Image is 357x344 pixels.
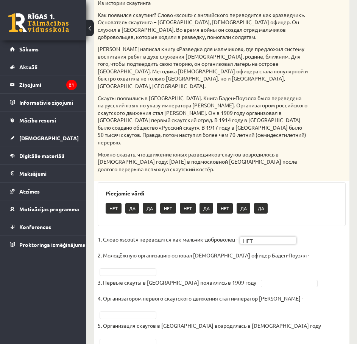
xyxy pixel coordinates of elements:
[106,190,338,197] h3: Pieejamie vārdi
[237,203,250,214] p: ДА
[10,94,77,111] a: Informatīvie ziņojumi
[243,237,286,245] span: НЕТ
[10,165,77,182] a: Maksājumi
[240,237,296,244] a: НЕТ
[98,277,259,288] p: 3. Первые скауты в [GEOGRAPHIC_DATA] появились в 1909 году -
[10,40,77,58] a: Sākums
[98,95,308,146] p: Скауты появились в [GEOGRAPHIC_DATA]. Книга Баден-Поуэлла была переведена на русский язык по указ...
[10,112,77,129] a: Mācību resursi
[98,234,238,245] p: 1. Слово «scout» переводится как мальчик-доброволец -
[10,200,77,218] a: Motivācijas programma
[200,203,213,214] p: ДА
[98,293,303,304] p: 4. Организатором первого скаутского движения стал император [PERSON_NAME] -
[10,236,77,253] a: Proktoringa izmēģinājums
[98,249,309,261] p: 2. Молодёжную организацию основал [DEMOGRAPHIC_DATA] офицер Баден-Поуэлл -
[217,203,233,214] p: НЕТ
[66,80,77,90] i: 21
[19,188,40,195] span: Atzīmes
[106,203,122,214] p: НЕТ
[19,76,77,93] legend: Ziņojumi
[98,151,308,173] p: Можно сказать, что движение юных разведчиков-скаутов возродилось в [DEMOGRAPHIC_DATA] году: [DATE...
[19,165,77,182] legend: Maksājumi
[19,94,77,111] legend: Informatīvie ziņojumi
[10,129,77,147] a: [DEMOGRAPHIC_DATA]
[180,203,196,214] p: НЕТ
[19,117,56,124] span: Mācību resursi
[10,147,77,164] a: Digitālie materiāli
[98,45,308,90] p: [PERSON_NAME] написал книгу «Разведка для мальчиков», где предложил систему воспитания ребят в ду...
[10,58,77,76] a: Aktuāli
[19,152,64,159] span: Digitālie materiāli
[254,203,268,214] p: ДА
[10,218,77,236] a: Konferences
[19,135,79,141] span: [DEMOGRAPHIC_DATA]
[143,203,156,214] p: ДА
[19,46,39,53] span: Sākums
[160,203,176,214] p: НЕТ
[19,64,37,70] span: Aktuāli
[10,183,77,200] a: Atzīmes
[19,206,79,212] span: Motivācijas programma
[10,76,77,93] a: Ziņojumi21
[98,11,308,41] p: Как появился скаутинг? Слово «scout» с английского переводится как «разведчик». Основатель скаути...
[8,13,69,32] a: Rīgas 1. Tālmācības vidusskola
[125,203,139,214] p: ДА
[98,320,324,331] p: 5. Организация скаутов в [GEOGRAPHIC_DATA] возродилась в [DEMOGRAPHIC_DATA] году -
[19,223,51,230] span: Konferences
[19,241,85,248] span: Proktoringa izmēģinājums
